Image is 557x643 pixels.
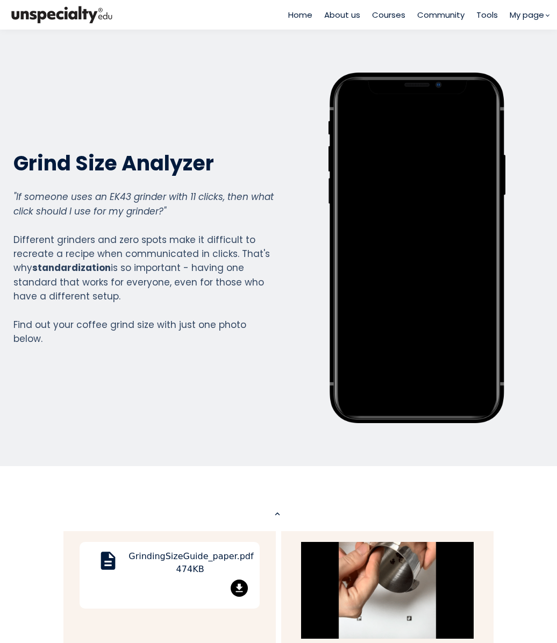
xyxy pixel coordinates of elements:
[13,190,274,217] em: "If someone uses an EK43 grinder with 11 clicks, then what click should I use for my grinder?"
[8,4,116,26] img: bc390a18feecddb333977e298b3a00a1.png
[372,9,405,21] a: Courses
[32,261,111,274] strong: standardization
[128,550,252,580] div: GrindingSizeGuide_paper.pdf 474KB
[324,9,360,21] a: About us
[13,150,277,176] h2: Grind Size Analyzer
[95,550,121,576] mat-icon: description
[510,9,549,21] a: My page
[231,580,248,597] mat-icon: file_download
[476,9,498,21] a: Tools
[510,9,544,21] span: My page
[13,190,277,346] div: Different grinders and zero spots make it difficult to recreate a recipe when communicated in cli...
[417,9,465,21] a: Community
[288,9,312,21] a: Home
[271,509,284,519] mat-icon: expand_less
[301,542,474,639] img: guide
